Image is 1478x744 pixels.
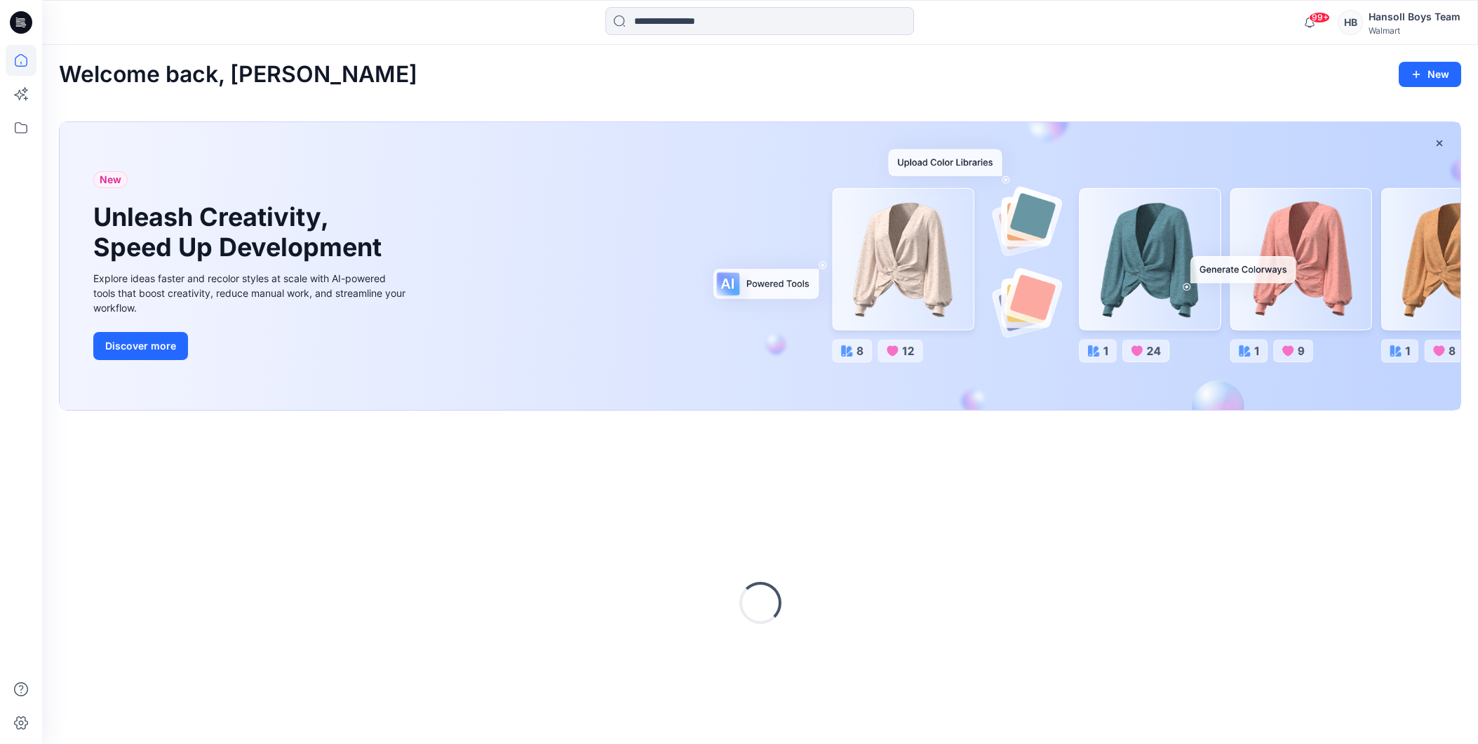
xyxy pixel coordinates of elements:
[93,332,188,360] button: Discover more
[100,171,121,188] span: New
[1369,8,1460,25] div: Hansoll Boys Team
[1309,12,1330,23] span: 99+
[59,62,417,88] h2: Welcome back, [PERSON_NAME]
[1369,25,1460,36] div: Walmart
[93,271,409,315] div: Explore ideas faster and recolor styles at scale with AI-powered tools that boost creativity, red...
[1338,10,1363,35] div: HB
[93,332,409,360] a: Discover more
[1399,62,1461,87] button: New
[93,202,388,263] h1: Unleash Creativity, Speed Up Development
